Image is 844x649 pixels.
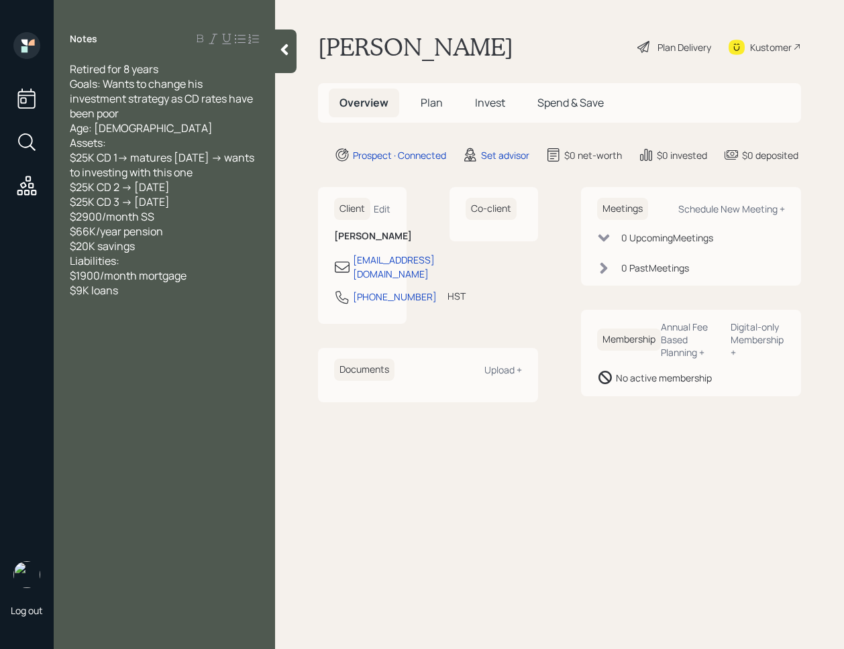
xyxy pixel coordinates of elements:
span: Goals: Wants to change his investment strategy as CD rates have been poor [70,76,255,121]
div: $0 net-worth [564,148,622,162]
span: Retired for 8 years [70,62,158,76]
h6: Documents [334,359,394,381]
span: $2900/month SS [70,209,154,224]
div: 0 Past Meeting s [621,261,689,275]
div: Digital-only Membership + [731,320,785,359]
span: Invest [475,95,505,110]
div: [EMAIL_ADDRESS][DOMAIN_NAME] [353,253,435,281]
img: retirable_logo.png [13,561,40,588]
span: $1900/month mortgage [70,268,187,283]
span: Age: [DEMOGRAPHIC_DATA] [70,121,213,135]
div: Upload + [484,363,522,376]
h6: [PERSON_NAME] [334,231,390,242]
span: $25K CD 3 -> [DATE] [70,194,170,209]
span: Spend & Save [537,95,604,110]
label: Notes [70,32,97,46]
h6: Meetings [597,198,648,220]
div: Plan Delivery [657,40,711,54]
div: Set advisor [481,148,529,162]
span: $66K/year pension [70,224,163,239]
h6: Co-client [466,198,517,220]
div: No active membership [616,371,712,385]
span: Plan [421,95,443,110]
div: Log out [11,604,43,617]
span: $20K savings [70,239,135,253]
div: $0 deposited [742,148,798,162]
div: Prospect · Connected [353,148,446,162]
div: [PHONE_NUMBER] [353,290,437,304]
h1: [PERSON_NAME] [318,32,513,62]
span: Liabilities: [70,253,119,268]
div: 0 Upcoming Meeting s [621,231,713,245]
div: Schedule New Meeting + [678,202,785,215]
div: Edit [374,202,390,215]
div: Annual Fee Based Planning + [661,320,720,359]
span: $25K CD 2 -> [DATE] [70,180,170,194]
span: $9K loans [70,283,118,298]
div: HST [447,289,466,303]
span: $25K CD 1-> matures [DATE] -> wants to investing with this one [70,150,256,180]
span: Assets: [70,135,106,150]
span: Overview [339,95,388,110]
h6: Client [334,198,370,220]
div: $0 invested [657,148,707,162]
h6: Membership [597,329,661,351]
div: Kustomer [750,40,792,54]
